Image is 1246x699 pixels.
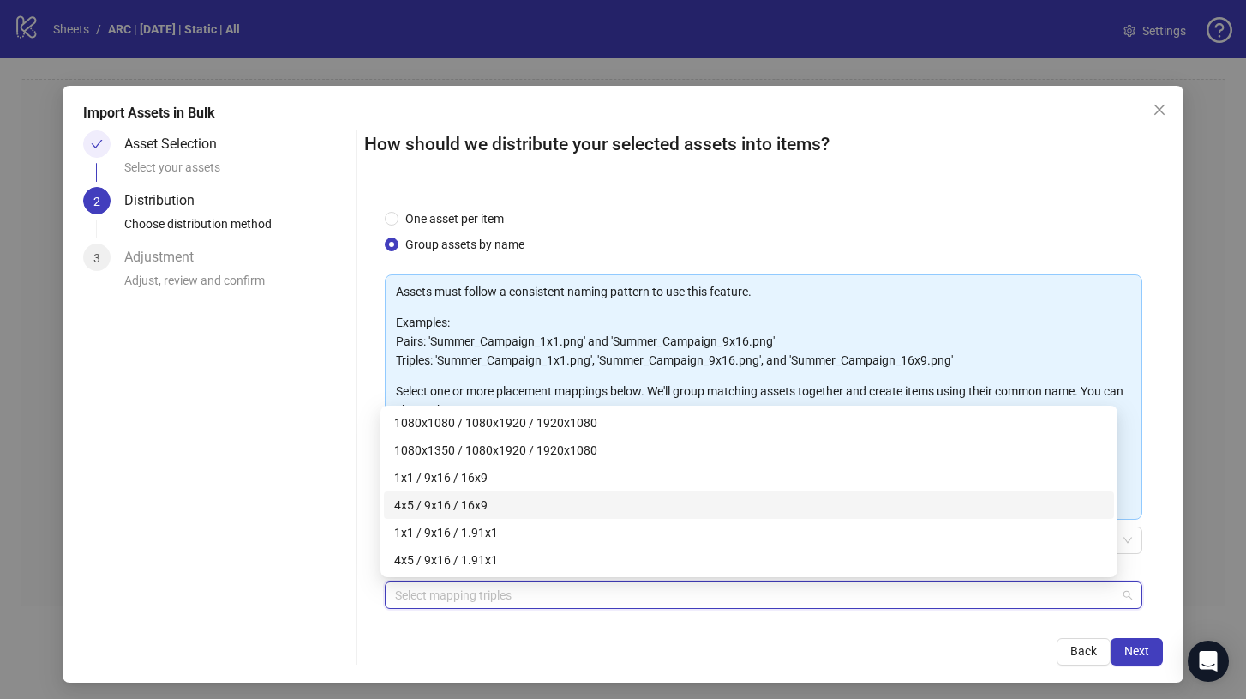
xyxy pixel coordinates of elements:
div: 1x1 / 9x16 / 16x9 [384,464,1114,491]
div: Choose distribution method [124,214,350,244]
p: Assets must follow a consistent naming pattern to use this feature. [396,282,1132,301]
div: Select your assets [124,158,350,187]
span: Group assets by name [398,235,531,254]
div: 1080x1350 / 1080x1920 / 1920x1080 [384,437,1114,464]
div: 1x1 / 9x16 / 1.91x1 [384,519,1114,546]
div: Asset Selection [124,130,231,158]
span: One asset per item [398,209,511,228]
button: Back [1057,638,1111,666]
div: Open Intercom Messenger [1188,641,1229,682]
span: Back [1070,644,1097,658]
div: 4x5 / 9x16 / 1.91x1 [384,546,1114,574]
div: 4x5 / 9x16 / 16x9 [394,496,1104,515]
div: Import Assets in Bulk [83,103,1164,124]
div: 1x1 / 9x16 / 16x9 [394,468,1104,487]
span: 2 [93,195,100,208]
p: Examples: Pairs: 'Summer_Campaign_1x1.png' and 'Summer_Campaign_9x16.png' Triples: 'Summer_Campai... [396,313,1132,370]
div: Adjust, review and confirm [124,271,350,300]
div: 1x1 / 9x16 / 1.91x1 [394,523,1104,542]
span: Next [1124,644,1149,658]
span: check [91,138,103,150]
div: 1080x1350 / 1080x1920 / 1920x1080 [394,441,1104,460]
span: close [1153,103,1166,117]
div: Distribution [124,187,208,214]
div: 1080x1080 / 1080x1920 / 1920x1080 [394,413,1104,432]
div: 4x5 / 9x16 / 1.91x1 [394,551,1104,569]
div: Adjustment [124,244,207,271]
button: Close [1146,96,1173,124]
button: Next [1111,638,1163,666]
h2: How should we distribute your selected assets into items? [364,130,1164,159]
span: 3 [93,251,100,265]
p: Select one or more placement mappings below. We'll group matching assets together and create item... [396,382,1132,419]
div: 4x5 / 9x16 / 16x9 [384,491,1114,519]
div: 1080x1080 / 1080x1920 / 1920x1080 [384,409,1114,437]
